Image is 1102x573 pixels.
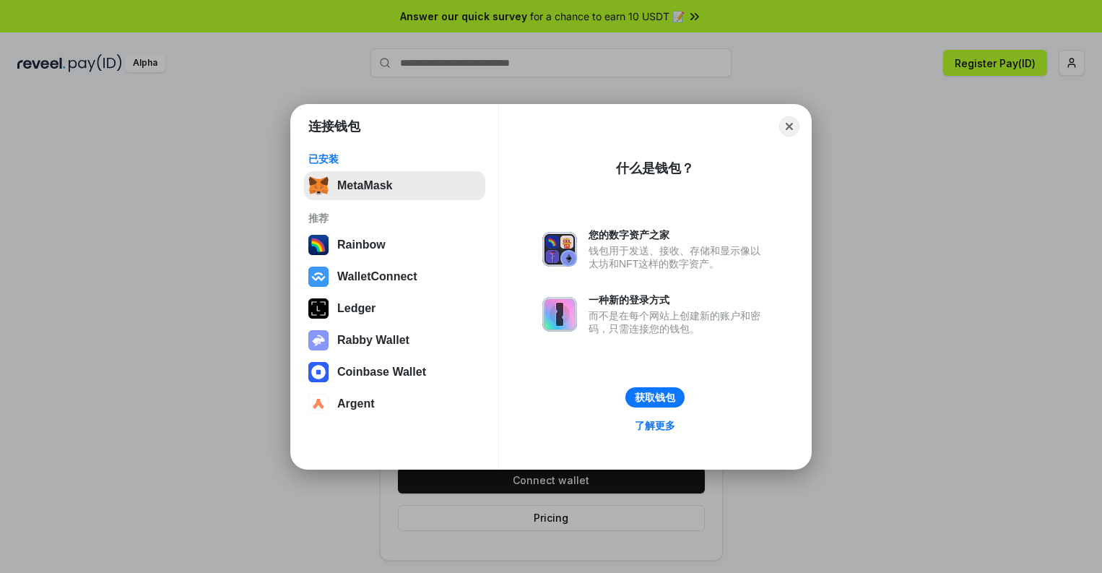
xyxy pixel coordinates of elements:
button: 获取钱包 [625,387,685,408]
a: 了解更多 [626,416,684,435]
div: 钱包用于发送、接收、存储和显示像以太坊和NFT这样的数字资产。 [589,244,768,270]
img: svg+xml,%3Csvg%20xmlns%3D%22http%3A%2F%2Fwww.w3.org%2F2000%2Fsvg%22%20fill%3D%22none%22%20viewBox... [542,232,577,267]
div: 一种新的登录方式 [589,293,768,306]
button: Argent [304,389,485,418]
div: WalletConnect [337,270,417,283]
div: 什么是钱包？ [616,160,694,177]
div: Rainbow [337,238,386,251]
img: svg+xml,%3Csvg%20width%3D%2228%22%20height%3D%2228%22%20viewBox%3D%220%200%2028%2028%22%20fill%3D... [308,394,329,414]
div: 而不是在每个网站上创建新的账户和密码，只需连接您的钱包。 [589,309,768,335]
img: svg+xml,%3Csvg%20xmlns%3D%22http%3A%2F%2Fwww.w3.org%2F2000%2Fsvg%22%20fill%3D%22none%22%20viewBox... [308,330,329,350]
img: svg+xml,%3Csvg%20xmlns%3D%22http%3A%2F%2Fwww.w3.org%2F2000%2Fsvg%22%20fill%3D%22none%22%20viewBox... [542,297,577,332]
button: Close [779,116,799,137]
button: Rabby Wallet [304,326,485,355]
img: svg+xml,%3Csvg%20width%3D%22120%22%20height%3D%22120%22%20viewBox%3D%220%200%20120%20120%22%20fil... [308,235,329,255]
img: svg+xml,%3Csvg%20fill%3D%22none%22%20height%3D%2233%22%20viewBox%3D%220%200%2035%2033%22%20width%... [308,176,329,196]
div: 推荐 [308,212,481,225]
div: 获取钱包 [635,391,675,404]
div: Coinbase Wallet [337,366,426,379]
button: Coinbase Wallet [304,358,485,387]
div: 已安装 [308,152,481,165]
button: Ledger [304,294,485,323]
div: 您的数字资产之家 [589,228,768,241]
div: Argent [337,397,375,410]
h1: 连接钱包 [308,118,360,135]
button: Rainbow [304,231,485,259]
div: Rabby Wallet [337,334,409,347]
button: WalletConnect [304,262,485,291]
img: svg+xml,%3Csvg%20xmlns%3D%22http%3A%2F%2Fwww.w3.org%2F2000%2Fsvg%22%20width%3D%2228%22%20height%3... [308,298,329,319]
div: MetaMask [337,179,392,192]
img: svg+xml,%3Csvg%20width%3D%2228%22%20height%3D%2228%22%20viewBox%3D%220%200%2028%2028%22%20fill%3D... [308,362,329,382]
div: 了解更多 [635,419,675,432]
button: MetaMask [304,171,485,200]
img: svg+xml,%3Csvg%20width%3D%2228%22%20height%3D%2228%22%20viewBox%3D%220%200%2028%2028%22%20fill%3D... [308,267,329,287]
div: Ledger [337,302,376,315]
